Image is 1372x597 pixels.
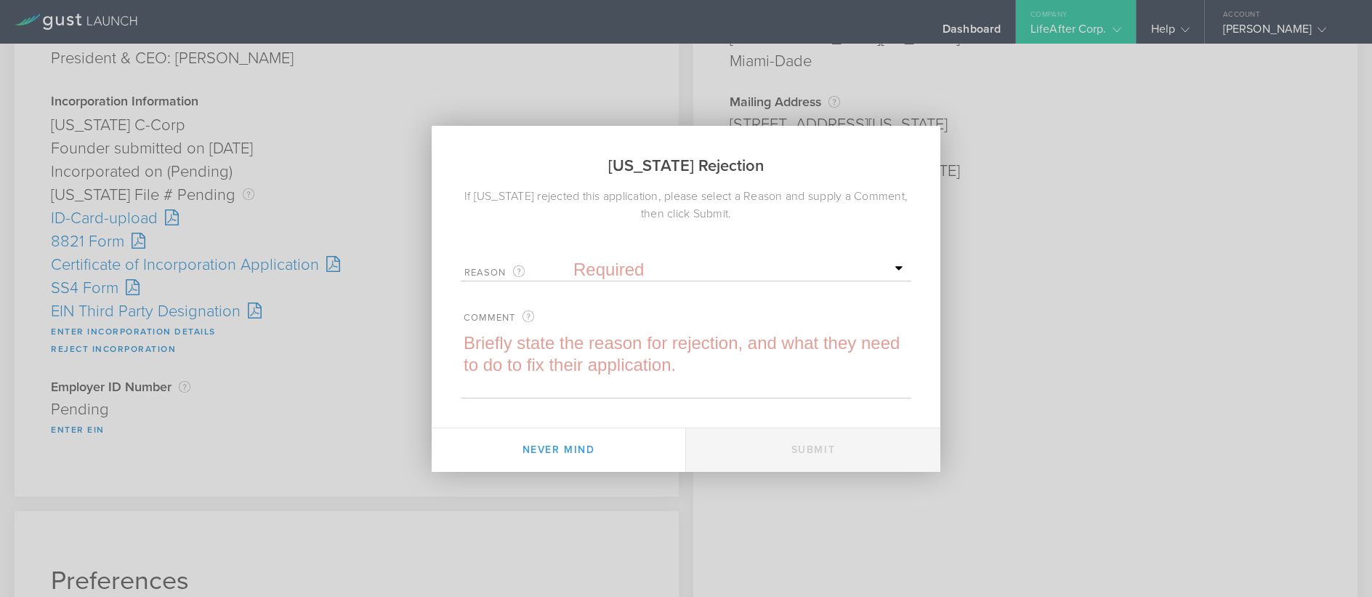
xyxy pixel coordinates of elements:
label: Reason [464,264,573,281]
button: Never mind [432,428,686,472]
button: Submit [686,428,940,472]
label: Comment [464,309,573,326]
h2: [US_STATE] Rejection [432,126,940,188]
iframe: Chat Widget [1299,527,1372,597]
div: If [US_STATE] rejected this application, please select a Reason and supply a Comment, then click ... [432,188,940,223]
